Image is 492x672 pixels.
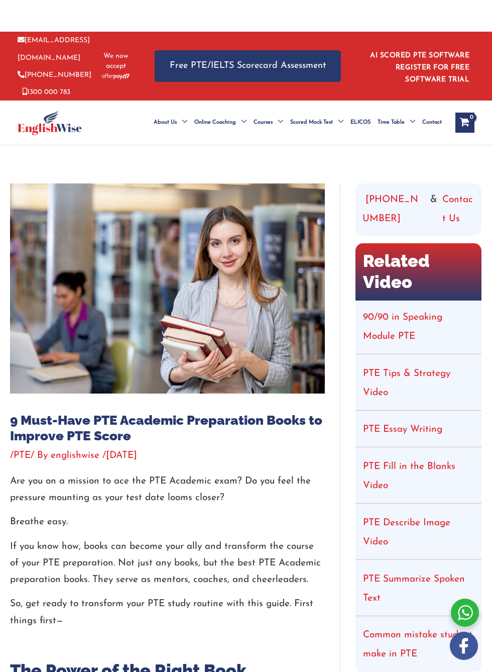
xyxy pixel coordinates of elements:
a: Time TableMenu Toggle [374,105,419,140]
a: PTE Tips & Strategy Video [363,369,450,398]
a: AI SCORED PTE SOFTWARE REGISTER FOR FREE SOFTWARE TRIAL [370,52,469,83]
a: 1300 000 783 [23,88,70,96]
a: PTE Essay Writing [363,425,442,434]
a: 90/90 in Speaking Module PTE [363,313,442,341]
span: [DATE] [106,451,137,460]
a: Online CoachingMenu Toggle [191,105,250,140]
div: & [362,190,474,229]
a: PTE Describe Image Video [363,518,450,547]
span: Scored Mock Test [290,105,333,140]
span: Menu Toggle [333,105,343,140]
span: ELICOS [350,105,371,140]
a: [EMAIL_ADDRESS][DOMAIN_NAME] [18,37,90,61]
aside: Header Widget 1 [361,44,474,88]
a: Contact [419,105,445,140]
span: Courses [254,105,273,140]
a: Free PTE/IELTS Scorecard Assessment [155,50,341,82]
a: [PHONE_NUMBER] [18,71,91,79]
div: / / By / [10,449,325,463]
img: white-facebook.png [450,632,478,660]
a: Scored Mock TestMenu Toggle [287,105,347,140]
a: englishwise [51,451,102,460]
p: So, get ready to transform your PTE study routine with this guide. First things first— [10,596,325,629]
h2: Related Video [355,243,481,301]
span: Contact [422,105,442,140]
a: PTE [14,451,31,460]
span: Online Coaching [194,105,236,140]
a: ELICOS [347,105,374,140]
span: englishwise [51,451,99,460]
img: cropped-ew-logo [18,110,82,135]
p: Breathe easy. [10,514,325,530]
span: We now accept [102,51,130,71]
a: About UsMenu Toggle [150,105,191,140]
span: Menu Toggle [405,105,415,140]
a: [PHONE_NUMBER] [362,190,425,229]
a: PTE Fill in the Blanks Video [363,462,455,491]
a: Contact Us [442,190,474,229]
a: Common mistake student make in PTE [363,630,472,659]
span: About Us [154,105,177,140]
h1: 9 Must-Have PTE Academic Preparation Books to Improve PTE Score [10,413,325,444]
span: Menu Toggle [177,105,187,140]
a: PTE Summarize Spoken Text [363,574,465,603]
p: Are you on a mission to ace the PTE Academic exam? Do you feel the pressure mounting as your test... [10,473,325,507]
span: Menu Toggle [236,105,247,140]
span: Time Table [378,105,405,140]
p: If you know how, books can become your ally and transform the course of your PTE preparation. Not... [10,538,325,589]
span: Menu Toggle [273,105,283,140]
a: View Shopping Cart, empty [455,113,474,133]
nav: Site Navigation: Main Menu [143,105,445,140]
img: Afterpay-Logo [102,73,130,79]
a: CoursesMenu Toggle [250,105,287,140]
